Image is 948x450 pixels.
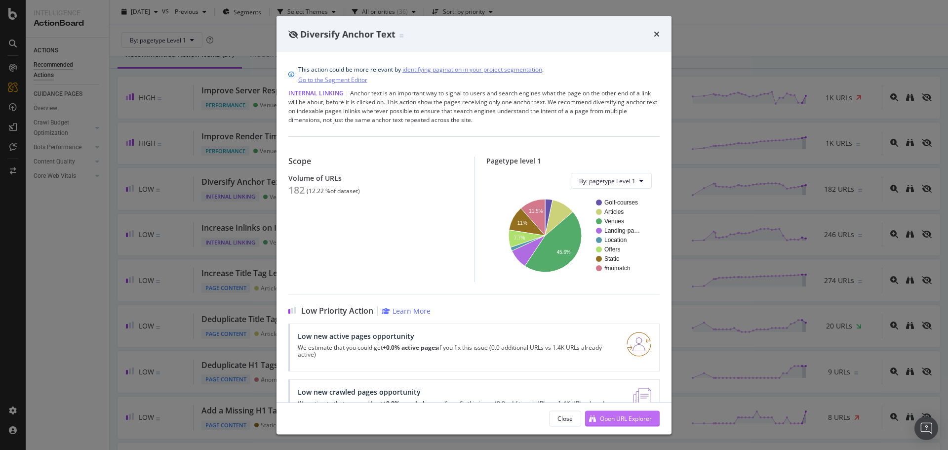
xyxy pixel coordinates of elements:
[288,157,462,166] div: Scope
[288,89,344,97] span: Internal Linking
[579,176,635,185] span: By: pagetype Level 1
[556,249,570,254] text: 45.6%
[383,399,443,408] strong: +0.0% crawled pages
[604,246,620,253] text: Offers
[604,237,627,244] text: Location
[276,16,671,434] div: modal
[288,89,660,124] div: Anchor text is an important way to signal to users and search engines what the page on the other ...
[288,30,298,38] div: eye-slash
[604,255,619,262] text: Static
[382,306,431,316] a: Learn More
[298,388,621,396] div: Low new crawled pages opportunity
[604,218,624,225] text: Venues
[494,197,648,274] svg: A chart.
[604,199,638,206] text: Golf-courses
[513,235,525,241] text: 7.7%
[345,89,349,97] span: |
[298,344,615,358] p: We estimate that you could get if you fix this issue (0.0 additional URLs vs 1.4K URLs already ac...
[307,188,360,195] div: ( 12.22 % of dataset )
[529,208,543,213] text: 11.5%
[383,343,438,352] strong: +0.0% active pages
[517,220,527,226] text: 11%
[298,332,615,340] div: Low new active pages opportunity
[301,306,373,316] span: Low Priority Action
[549,410,581,426] button: Close
[604,208,624,215] text: Articles
[298,400,621,414] p: We estimate that you could get if you fix this issue (0.0 additional URLs vs 1.4K URLs already cr...
[399,34,403,37] img: Equal
[298,64,544,85] div: This action could be more relevant by .
[600,414,652,422] div: Open URL Explorer
[393,306,431,316] div: Learn More
[402,64,542,75] a: identifying pagination in your project segmentation
[654,28,660,41] div: times
[633,388,651,412] img: e5DMFwAAAABJRU5ErkJggg==
[604,265,631,272] text: #nomatch
[486,157,660,165] div: Pagetype level 1
[300,28,395,40] span: Diversify Anchor Text
[627,332,651,357] img: RO06QsNG.png
[571,173,652,189] button: By: pagetype Level 1
[557,414,573,422] div: Close
[585,410,660,426] button: Open URL Explorer
[914,416,938,440] div: Open Intercom Messenger
[604,227,640,234] text: Landing-pa…
[298,75,367,85] a: Go to the Segment Editor
[288,184,305,196] div: 182
[288,64,660,85] div: info banner
[288,174,462,182] div: Volume of URLs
